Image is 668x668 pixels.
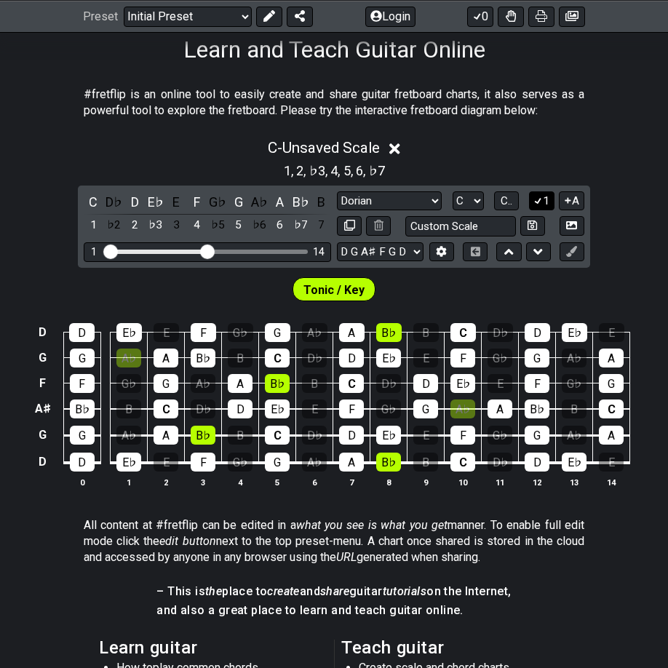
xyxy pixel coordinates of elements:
[562,323,587,342] div: E♭
[529,191,554,211] button: 1
[450,374,475,393] div: E♭
[229,192,248,212] div: toggle pitch class
[116,374,141,393] div: G♭
[208,192,227,212] div: toggle pitch class
[325,161,331,180] span: ,
[562,349,587,367] div: A♭
[312,192,331,212] div: toggle pitch class
[69,323,95,342] div: D
[351,161,357,180] span: ,
[191,426,215,445] div: B♭
[413,349,438,367] div: E
[84,215,103,235] div: toggle scale degree
[154,426,178,445] div: A
[228,453,253,472] div: G♭
[559,6,585,26] button: Create image
[339,426,364,445] div: D
[228,426,253,445] div: B
[84,87,584,119] p: #fretflip is an online tool to easily create and share guitar fretboard charts, it also serves as...
[376,374,401,393] div: D♭
[229,215,248,235] div: toggle scale degree
[302,453,327,472] div: A♭
[528,6,554,26] button: Print
[265,426,290,445] div: C
[222,474,259,490] th: 4
[228,399,253,418] div: D
[599,349,624,367] div: A
[267,584,299,598] em: create
[156,584,511,600] h4: – This is place to and guitar on the Internet,
[562,374,587,393] div: G♭
[271,215,290,235] div: toggle scale degree
[407,474,445,490] th: 9
[494,191,519,211] button: C..
[450,399,475,418] div: A♭
[287,6,313,26] button: Share Preset
[32,319,54,345] td: D
[336,550,357,564] em: URL
[525,453,549,472] div: D
[167,215,186,235] div: toggle scale degree
[91,246,97,258] div: 1
[556,474,593,490] th: 13
[116,323,142,342] div: E♭
[330,161,338,180] span: 4
[185,474,222,490] th: 3
[320,584,349,598] em: share
[70,399,95,418] div: B♭
[338,161,343,180] span: ,
[496,242,521,262] button: Move up
[467,6,493,26] button: 0
[265,399,290,418] div: E♭
[265,453,290,472] div: G
[525,349,549,367] div: G
[376,349,401,367] div: E♭
[339,453,364,472] div: A
[84,517,584,566] p: All content at #fretflip can be edited in a manner. To enable full edit mode click the next to th...
[488,399,512,418] div: A
[339,374,364,393] div: C
[256,6,282,26] button: Edit Preset
[191,399,215,418] div: D♭
[159,534,215,548] em: edit button
[268,139,380,156] span: C - Unsaved Scale
[32,448,54,476] td: D
[148,474,185,490] th: 2
[450,349,475,367] div: F
[599,426,624,445] div: A
[413,374,438,393] div: D
[191,323,216,342] div: F
[312,215,331,235] div: toggle scale degree
[559,191,584,211] button: A
[105,215,124,235] div: toggle scale degree
[296,518,448,532] em: what you see is what you get
[302,323,327,342] div: A♭
[562,426,587,445] div: A♭
[191,349,215,367] div: B♭
[488,374,512,393] div: E
[32,370,54,396] td: F
[343,161,351,180] span: 5
[124,6,252,26] select: Preset
[599,453,624,472] div: E
[302,426,327,445] div: D♭
[339,323,365,342] div: A
[498,6,524,26] button: Toggle Dexterity for all fretkits
[337,216,362,236] button: Copy
[365,6,415,26] button: Login
[208,215,227,235] div: toggle scale degree
[463,242,488,262] button: Toggle horizontal chord view
[599,374,624,393] div: G
[291,215,310,235] div: toggle scale degree
[167,192,186,212] div: toggle pitch class
[339,399,364,418] div: F
[70,453,95,472] div: D
[265,374,290,393] div: B♭
[154,399,178,418] div: C
[488,323,513,342] div: D♭
[271,192,290,212] div: toggle pitch class
[370,474,407,490] th: 8
[105,192,124,212] div: toggle pitch class
[376,399,401,418] div: G♭
[277,158,391,181] section: Scale pitch classes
